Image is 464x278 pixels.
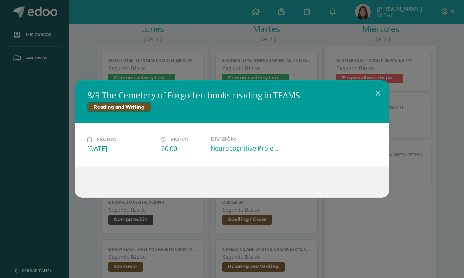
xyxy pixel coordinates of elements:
label: División: [210,136,278,142]
span: Hora: [171,136,188,142]
div: 20:00 [161,144,204,153]
div: Neurocognitive Project [210,144,278,153]
h2: 8/9 The Cemetery of Forgotten books reading in TEAMS [87,90,377,101]
div: [DATE] [87,144,155,153]
button: Close (Esc) [367,80,389,107]
span: Reading and Writing [87,102,151,112]
span: Fecha: [96,136,116,142]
